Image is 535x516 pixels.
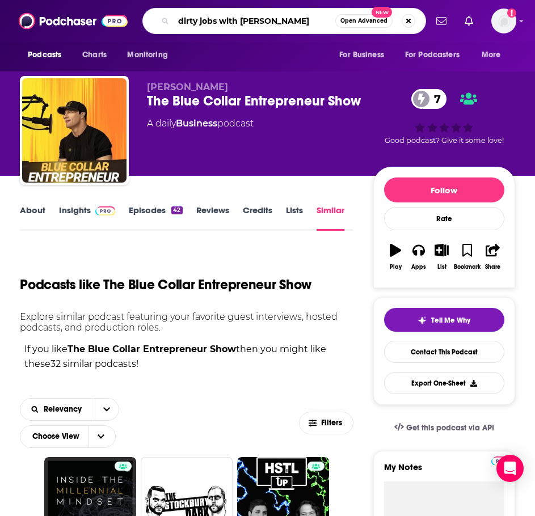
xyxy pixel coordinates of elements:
span: Relevancy [44,405,86,413]
div: Bookmark [454,264,481,270]
img: The Blue Collar Entrepreneur Show [22,78,127,183]
span: For Business [339,47,384,63]
button: open menu [474,44,515,66]
a: Contact This Podcast [384,341,504,363]
h2: Choose View [20,425,123,448]
a: Show notifications dropdown [460,11,478,31]
div: Search podcasts, credits, & more... [142,8,426,34]
span: [PERSON_NAME] [147,82,228,92]
a: InsightsPodchaser Pro [59,205,115,231]
img: Podchaser Pro [95,206,115,215]
img: Podchaser Pro [491,456,511,466]
button: List [430,236,453,277]
button: open menu [398,44,476,66]
span: 7 [423,89,446,109]
a: 7 [411,89,446,109]
button: tell me why sparkleTell Me Why [384,308,504,332]
div: Open Intercom Messenger [496,455,524,482]
span: New [372,7,392,18]
span: Choose View [23,427,89,446]
a: Episodes42 [129,205,182,231]
img: Podchaser - Follow, Share and Rate Podcasts [19,10,128,32]
a: Charts [75,44,113,66]
button: open menu [331,44,398,66]
button: Apps [407,236,431,277]
a: Get this podcast via API [385,414,503,442]
p: If you like then you might like these 32 similar podcasts ! [20,342,353,371]
span: More [482,47,501,63]
button: Share [481,236,504,277]
div: Apps [411,264,426,270]
div: A daily podcast [147,117,254,130]
input: Search podcasts, credits, & more... [174,12,335,30]
span: Logged in as ILATeam [491,9,516,33]
a: Pro website [491,455,511,466]
label: My Notes [384,462,504,481]
span: Filters [321,419,344,427]
img: tell me why sparkle [418,316,427,325]
a: Business [176,118,217,129]
button: Bookmark [453,236,481,277]
p: Explore similar podcast featuring your favorite guest interviews, hosted podcasts, and production... [20,311,353,333]
button: Filters [299,412,353,434]
span: For Podcasters [405,47,460,63]
button: Follow [384,177,504,202]
div: 42 [171,206,182,214]
div: List [437,264,446,270]
h2: Choose List sort [20,398,119,421]
a: Reviews [196,205,229,231]
button: open menu [119,44,182,66]
span: Good podcast? Give it some love! [385,136,504,145]
a: Show notifications dropdown [432,11,451,31]
span: Charts [82,47,107,63]
button: Play [384,236,407,277]
span: Get this podcast via API [406,423,494,433]
a: Credits [243,205,272,231]
span: Monitoring [127,47,167,63]
button: open menu [20,44,76,66]
button: Export One-Sheet [384,372,504,394]
div: Play [390,264,402,270]
span: Tell Me Why [431,316,470,325]
button: Choose View [20,425,116,448]
div: 7Good podcast? Give it some love! [373,82,515,152]
a: About [20,205,45,231]
div: Share [485,264,500,270]
button: open menu [95,399,119,420]
a: Similar [317,205,344,231]
span: Open Advanced [340,18,387,24]
span: Podcasts [28,47,61,63]
img: User Profile [491,9,516,33]
strong: The Blue Collar Entrepreneur Show [68,344,236,354]
a: Lists [286,205,303,231]
button: open menu [20,405,95,413]
div: Rate [384,207,504,230]
button: Show profile menu [491,9,516,33]
h1: Podcasts like The Blue Collar Entrepreneur Show [20,276,311,293]
svg: Add a profile image [507,9,516,18]
button: Open AdvancedNew [335,14,393,28]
